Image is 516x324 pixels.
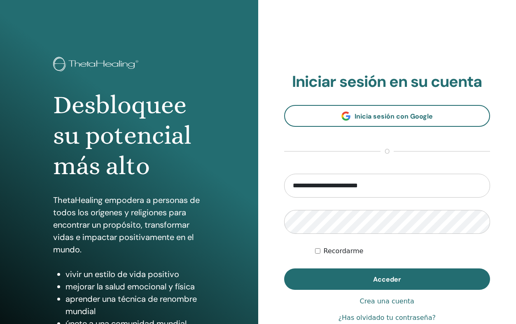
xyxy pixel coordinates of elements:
h2: Iniciar sesión en su cuenta [284,72,490,91]
button: Acceder [284,268,490,290]
a: ¿Has olvidado tu contraseña? [339,313,436,323]
span: Inicia sesión con Google [355,112,433,121]
span: Acceder [373,275,401,284]
a: Crea una cuenta [360,296,414,306]
label: Recordarme [324,246,364,256]
li: mejorar la salud emocional y física [65,280,205,293]
div: Mantenerme autenticado indefinidamente o hasta cerrar la sesión manualmente [315,246,490,256]
li: vivir un estilo de vida positivo [65,268,205,280]
p: ThetaHealing empodera a personas de todos los orígenes y religiones para encontrar un propósito, ... [53,194,205,256]
a: Inicia sesión con Google [284,105,490,127]
span: o [381,147,394,156]
li: aprender una técnica de renombre mundial [65,293,205,317]
h1: Desbloquee su potencial más alto [53,90,205,182]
